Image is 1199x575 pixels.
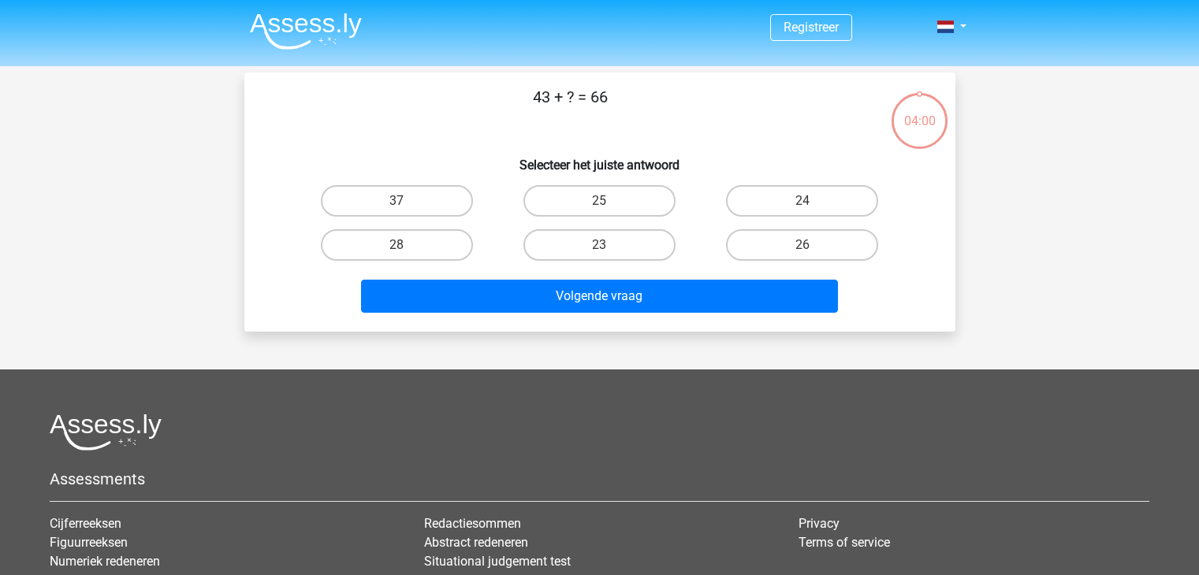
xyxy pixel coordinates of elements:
[726,185,878,217] label: 24
[321,229,473,261] label: 28
[321,185,473,217] label: 37
[799,535,890,550] a: Terms of service
[50,516,121,531] a: Cijferreeksen
[424,554,571,569] a: Situational judgement test
[890,91,949,131] div: 04:00
[361,280,838,313] button: Volgende vraag
[799,516,840,531] a: Privacy
[270,85,871,132] p: 43 + ? = 66
[50,469,1149,488] h5: Assessments
[784,20,839,35] a: Registreer
[523,185,676,217] label: 25
[424,516,521,531] a: Redactiesommen
[424,535,528,550] a: Abstract redeneren
[270,145,930,172] h6: Selecteer het juiste antwoord
[523,229,676,261] label: 23
[726,229,878,261] label: 26
[50,535,128,550] a: Figuurreeksen
[250,13,362,50] img: Assessly
[50,554,160,569] a: Numeriek redeneren
[50,414,162,451] img: Assessly logo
